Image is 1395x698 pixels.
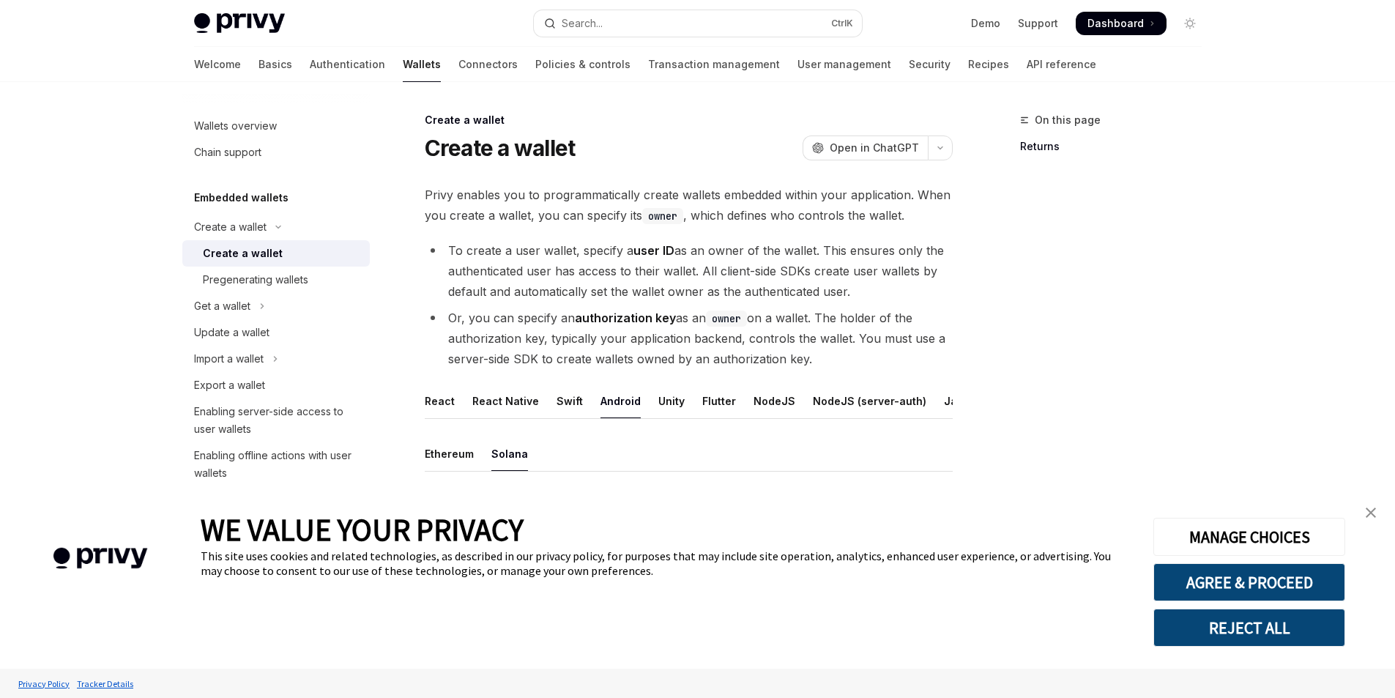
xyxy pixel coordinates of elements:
a: Chain support [182,139,370,166]
button: Open search [534,10,862,37]
div: Enabling offline actions with user wallets [194,447,361,482]
button: Open in ChatGPT [803,135,928,160]
div: Flutter [702,384,736,418]
button: REJECT ALL [1153,609,1345,647]
div: Create a wallet [194,218,267,236]
a: Wallets [403,47,441,82]
a: close banner [1356,498,1385,527]
div: This site uses cookies and related technologies, as described in our privacy policy, for purposes... [201,549,1131,578]
a: Enabling offline actions with user wallets [182,442,370,486]
li: Or, you can specify an as an on a wallet. The holder of the authorization key, typically your app... [425,308,953,369]
a: Dashboard [1076,12,1167,35]
div: Create a wallet [203,245,283,262]
a: Connectors [458,47,518,82]
a: Enabling server-side access to user wallets [182,398,370,442]
span: Ctrl K [831,18,853,29]
a: Wallets overview [182,113,370,139]
div: NodeJS [754,384,795,418]
a: Security [909,47,951,82]
a: User management [797,47,891,82]
a: API reference [1027,47,1096,82]
a: Update a wallet [182,319,370,346]
div: Search... [562,15,603,32]
a: Recipes [968,47,1009,82]
div: Update a wallet [194,324,269,341]
div: Swift [557,384,583,418]
a: Policies & controls [535,47,630,82]
div: Unity [658,384,685,418]
div: Enabling server-side access to user wallets [194,403,361,438]
button: MANAGE CHOICES [1153,518,1345,556]
a: Support [1018,16,1058,31]
a: Authentication [310,47,385,82]
img: light logo [194,13,285,34]
img: close banner [1366,508,1376,518]
div: Java [944,384,970,418]
code: owner [642,208,683,224]
div: Wallets overview [194,117,277,135]
button: Toggle Get a wallet section [182,293,370,319]
div: Ethereum [425,437,474,471]
a: Privacy Policy [15,671,73,697]
a: Tracker Details [73,671,137,697]
img: company logo [22,527,179,590]
button: Toggle dark mode [1178,12,1202,35]
div: Solana [491,437,528,471]
a: Create a wallet [182,240,370,267]
div: Get a wallet [194,297,250,315]
a: Welcome [194,47,241,82]
span: Open in ChatGPT [830,141,919,155]
div: Import a wallet [194,350,264,368]
button: Toggle Create a wallet section [182,214,370,240]
a: Basics [258,47,292,82]
code: owner [706,311,747,327]
li: To create a user wallet, specify a as an owner of the wallet. This ensures only the authenticated... [425,240,953,302]
button: AGREE & PROCEED [1153,563,1345,601]
div: Chain support [194,144,261,161]
div: NodeJS (server-auth) [813,384,926,418]
h5: Embedded wallets [194,189,289,207]
div: React Native [472,384,539,418]
div: Pregenerating wallets [203,271,308,289]
strong: user ID [633,243,674,258]
a: Transaction management [648,47,780,82]
span: WE VALUE YOUR PRIVACY [201,510,524,549]
strong: authorization key [575,311,676,325]
h1: Create a wallet [425,135,576,161]
div: React [425,384,455,418]
button: Toggle Import a wallet section [182,346,370,372]
a: Pregenerating wallets [182,267,370,293]
span: Privy enables you to programmatically create wallets embedded within your application. When you c... [425,185,953,226]
div: Create a wallet [425,113,953,127]
div: Export a wallet [194,376,265,394]
span: Dashboard [1087,16,1144,31]
a: Returns [1020,135,1213,158]
a: Demo [971,16,1000,31]
span: On this page [1035,111,1101,129]
a: Export a wallet [182,372,370,398]
div: Android [600,384,641,418]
